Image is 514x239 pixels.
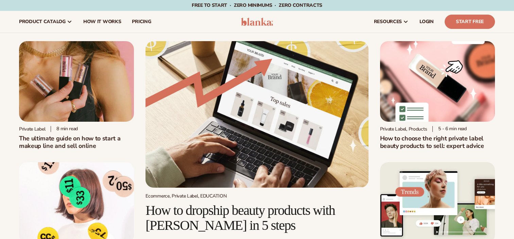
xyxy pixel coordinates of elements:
span: pricing [132,19,151,24]
a: Person holding branded make up with a solid pink background Private label 8 min readThe ultimate ... [19,41,134,150]
a: resources [369,11,414,33]
img: Private Label Beauty Products Click [380,41,495,122]
a: LOGIN [414,11,439,33]
a: product catalog [14,11,78,33]
img: logo [241,18,273,26]
a: How It Works [78,11,127,33]
h1: The ultimate guide on how to start a makeup line and sell online [19,135,134,150]
div: Ecommerce, Private Label, EDUCATION [145,193,368,199]
img: Growing money with ecommerce [145,41,368,188]
a: pricing [126,11,156,33]
span: LOGIN [419,19,434,24]
span: resources [374,19,402,24]
a: Private Label Beauty Products Click Private Label, Products 5 - 6 min readHow to choose the right... [380,41,495,150]
span: How It Works [83,19,121,24]
div: 8 min read [51,126,78,132]
h2: How to dropship beauty products with [PERSON_NAME] in 5 steps [145,203,368,233]
a: Start Free [445,15,495,29]
h2: How to choose the right private label beauty products to sell: expert advice [380,135,495,150]
div: Private Label, Products [380,126,427,132]
span: product catalog [19,19,66,24]
span: Free to start · ZERO minimums · ZERO contracts [192,2,322,8]
img: Person holding branded make up with a solid pink background [19,41,134,122]
div: 5 - 6 min read [432,126,467,132]
div: Private label [19,126,45,132]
